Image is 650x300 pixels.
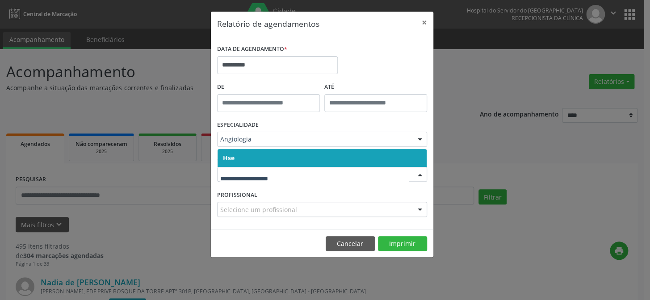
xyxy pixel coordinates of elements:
[217,42,287,56] label: DATA DE AGENDAMENTO
[220,205,297,214] span: Selecione um profissional
[217,188,257,202] label: PROFISSIONAL
[324,80,427,94] label: ATÉ
[378,236,427,251] button: Imprimir
[415,12,433,33] button: Close
[326,236,375,251] button: Cancelar
[223,154,235,162] span: Hse
[217,18,319,29] h5: Relatório de agendamentos
[217,118,259,132] label: ESPECIALIDADE
[217,80,320,94] label: De
[220,135,409,144] span: Angiologia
